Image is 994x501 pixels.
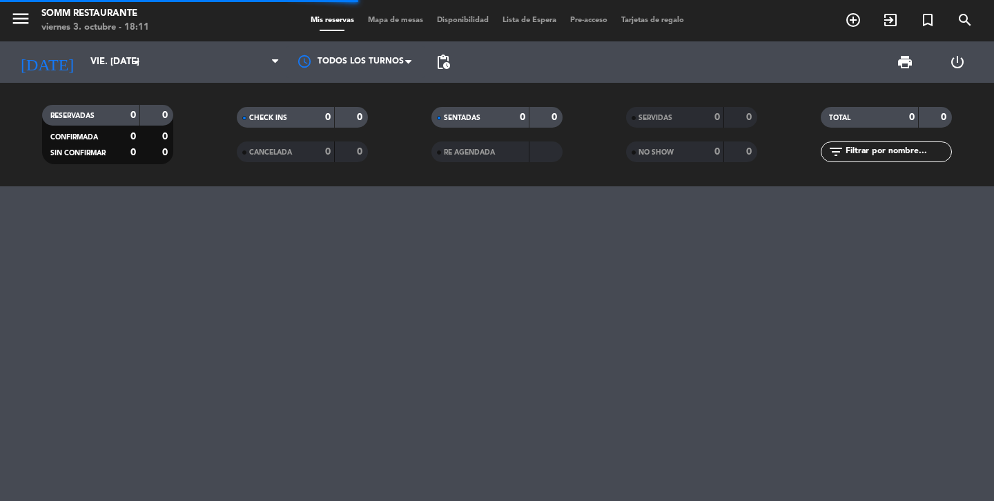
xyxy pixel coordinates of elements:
span: CONFIRMADA [50,134,98,141]
span: Disponibilidad [430,17,496,24]
strong: 0 [130,110,136,120]
strong: 0 [746,147,754,157]
span: SENTADAS [444,115,480,121]
span: Mis reservas [304,17,361,24]
strong: 0 [162,132,170,141]
span: RESERVADAS [50,112,95,119]
span: Tarjetas de regalo [614,17,691,24]
span: SERVIDAS [639,115,672,121]
i: menu [10,8,31,29]
span: Pre-acceso [563,17,614,24]
span: Lista de Espera [496,17,563,24]
i: add_circle_outline [845,12,861,28]
input: Filtrar por nombre... [844,144,951,159]
div: viernes 3. octubre - 18:11 [41,21,149,35]
i: filter_list [828,144,844,160]
strong: 0 [520,112,525,122]
strong: 0 [162,110,170,120]
i: exit_to_app [882,12,899,28]
strong: 0 [941,112,949,122]
strong: 0 [746,112,754,122]
span: TOTAL [829,115,850,121]
span: pending_actions [435,54,451,70]
span: CHECK INS [249,115,287,121]
strong: 0 [714,147,720,157]
strong: 0 [909,112,915,122]
strong: 0 [552,112,560,122]
i: power_settings_new [949,54,966,70]
strong: 0 [357,112,365,122]
div: LOG OUT [931,41,984,83]
span: NO SHOW [639,149,674,156]
i: [DATE] [10,47,84,77]
span: RE AGENDADA [444,149,495,156]
i: arrow_drop_down [128,54,145,70]
i: turned_in_not [919,12,936,28]
strong: 0 [357,147,365,157]
strong: 0 [714,112,720,122]
button: menu [10,8,31,34]
strong: 0 [325,147,331,157]
span: Mapa de mesas [361,17,430,24]
div: SOMM Restaurante [41,7,149,21]
span: CANCELADA [249,149,292,156]
span: SIN CONFIRMAR [50,150,106,157]
strong: 0 [325,112,331,122]
span: print [897,54,913,70]
i: search [957,12,973,28]
strong: 0 [162,148,170,157]
strong: 0 [130,148,136,157]
strong: 0 [130,132,136,141]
